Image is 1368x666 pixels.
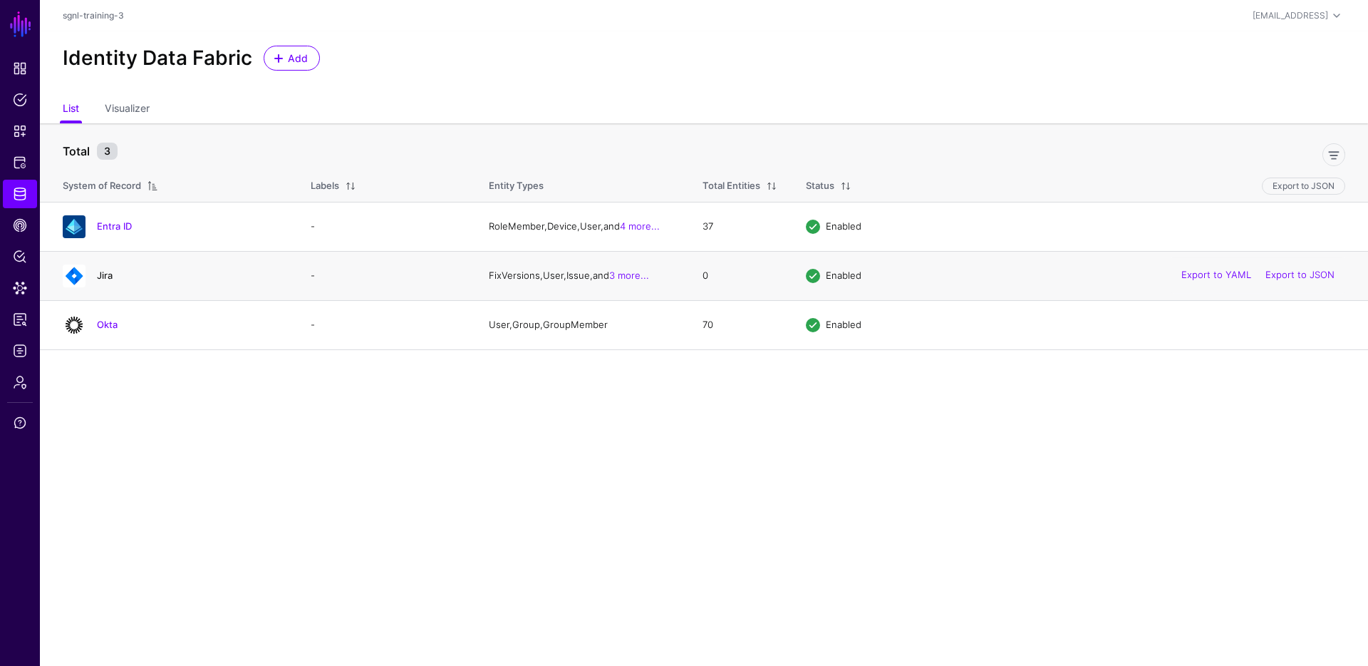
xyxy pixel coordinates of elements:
[3,211,37,240] a: CAEP Hub
[296,202,475,251] td: -
[97,270,113,281] a: Jira
[620,220,660,232] a: 4 more...
[475,202,688,251] td: RoleMember, Device, User, and
[3,337,37,365] a: Logs
[13,281,27,295] span: Data Lens
[3,148,37,177] a: Protected Systems
[13,124,27,138] span: Snippets
[1265,270,1335,281] a: Export to JSON
[63,215,85,238] img: svg+xml;base64,PHN2ZyB3aWR0aD0iNjQiIGhlaWdodD0iNjQiIHZpZXdCb3g9IjAgMCA2NCA2NCIgZmlsbD0ibm9uZSIgeG...
[3,86,37,114] a: Policies
[63,179,141,193] div: System of Record
[688,202,792,251] td: 37
[63,144,90,158] strong: Total
[1253,9,1328,22] div: [EMAIL_ADDRESS]
[13,375,27,389] span: Admin
[9,9,33,40] a: SGNL
[489,180,544,191] span: Entity Types
[296,300,475,349] td: -
[3,274,37,302] a: Data Lens
[13,312,27,327] span: Access Reporting
[13,344,27,358] span: Logs
[3,54,37,83] a: Dashboard
[63,314,85,337] img: svg+xml;base64,PHN2ZyB3aWR0aD0iNjQiIGhlaWdodD0iNjQiIHZpZXdCb3g9IjAgMCA2NCA2NCIgZmlsbD0ibm9uZSIgeG...
[688,300,792,349] td: 70
[3,242,37,271] a: Policy Lens
[97,220,132,232] a: Entra ID
[3,180,37,208] a: Identity Data Fabric
[475,300,688,349] td: User, Group, GroupMember
[13,155,27,170] span: Protected Systems
[63,46,252,71] h2: Identity Data Fabric
[97,143,118,160] small: 3
[3,368,37,396] a: Admin
[105,96,150,123] a: Visualizer
[63,96,79,123] a: List
[3,117,37,145] a: Snippets
[63,10,124,21] a: sgnl-training-3
[609,270,649,281] a: 3 more...
[63,265,85,287] img: svg+xml;base64,PHN2ZyB3aWR0aD0iNjQiIGhlaWdodD0iNjQiIHZpZXdCb3g9IjAgMCA2NCA2NCIgZmlsbD0ibm9uZSIgeG...
[703,179,760,193] div: Total Entities
[826,270,861,281] span: Enabled
[13,416,27,430] span: Support
[13,218,27,232] span: CAEP Hub
[475,251,688,300] td: FixVersions, User, Issue, and
[13,61,27,76] span: Dashboard
[806,179,834,193] div: Status
[286,51,310,66] span: Add
[688,251,792,300] td: 0
[1262,178,1345,195] button: Export to JSON
[13,93,27,107] span: Policies
[97,319,118,330] a: Okta
[264,46,320,71] a: Add
[311,179,339,193] div: Labels
[826,220,861,232] span: Enabled
[296,251,475,300] td: -
[826,319,861,330] span: Enabled
[1181,270,1251,281] a: Export to YAML
[13,187,27,201] span: Identity Data Fabric
[3,305,37,334] a: Access Reporting
[13,250,27,264] span: Policy Lens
